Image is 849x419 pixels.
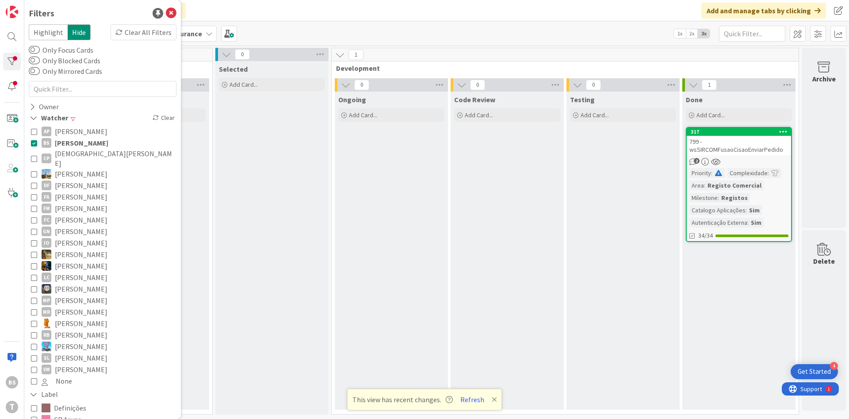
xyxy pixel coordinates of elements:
[42,192,51,202] div: FA
[674,29,686,38] span: 1x
[54,402,86,414] span: Definições
[31,364,174,375] button: VM [PERSON_NAME]
[55,352,107,364] span: [PERSON_NAME]
[55,226,107,237] span: [PERSON_NAME]
[719,26,785,42] input: Quick Filter...
[151,112,176,123] div: Clear
[581,111,609,119] span: Add Card...
[686,29,698,38] span: 2x
[727,168,768,178] div: Complexidade
[55,283,107,295] span: [PERSON_NAME]
[570,95,595,104] span: Testing
[42,154,51,163] div: CP
[55,237,107,249] span: [PERSON_NAME]
[768,168,769,178] span: :
[29,56,40,65] button: Only Blocked Cards
[812,73,836,84] div: Archive
[698,29,710,38] span: 3x
[6,376,18,388] div: BS
[42,284,51,294] img: LS
[29,81,176,97] input: Quick Filter...
[42,227,51,236] div: GN
[348,50,363,60] span: 1
[31,283,174,295] button: LS [PERSON_NAME]
[42,273,51,282] div: LC
[42,250,51,259] img: JC
[19,1,40,12] span: Support
[42,353,51,363] div: SL
[813,256,835,266] div: Delete
[68,24,91,40] span: Hide
[55,149,174,168] span: [DEMOGRAPHIC_DATA][PERSON_NAME]
[691,129,791,135] div: 317
[42,215,51,225] div: FC
[687,128,791,155] div: 317799 - wsSIRCOMFusaoCisaoEnviarPedido
[746,205,747,215] span: :
[454,95,495,104] span: Code Review
[229,81,258,88] span: Add Card...
[338,95,366,104] span: Ongoing
[701,3,826,19] div: Add and manage tabs by clicking
[31,318,174,329] button: RL [PERSON_NAME]
[694,158,700,164] span: 2
[6,401,18,413] div: T
[457,394,487,405] button: Refresh
[352,394,453,405] span: This view has recent changes.
[6,6,18,18] img: Visit kanbanzone.com
[689,168,711,178] div: Priority
[31,375,174,387] button: None
[31,226,174,237] button: GN [PERSON_NAME]
[42,204,51,213] div: FM
[698,231,713,240] span: 34/34
[29,24,68,40] span: Highlight
[55,137,108,149] span: [PERSON_NAME]
[29,7,54,20] div: Filters
[55,329,107,341] span: [PERSON_NAME]
[704,181,705,190] span: :
[29,67,40,76] button: Only Mirrored Cards
[42,127,51,136] div: AP
[718,193,719,203] span: :
[354,80,369,90] span: 0
[711,168,712,178] span: :
[470,80,485,90] span: 0
[31,137,174,149] button: BS [PERSON_NAME]
[705,181,764,190] div: Registo Comercial
[42,181,51,190] div: DF
[46,4,48,11] div: 1
[55,214,107,226] span: [PERSON_NAME]
[31,168,174,180] button: DG [PERSON_NAME]
[31,341,174,352] button: SF [PERSON_NAME]
[31,329,174,341] button: RB [PERSON_NAME]
[465,111,493,119] span: Add Card...
[29,66,102,77] label: Only Mirrored Cards
[55,260,107,272] span: [PERSON_NAME]
[42,307,51,317] div: MR
[719,193,750,203] div: Registos
[689,181,704,190] div: Area
[31,249,174,260] button: JC [PERSON_NAME]
[686,127,792,242] a: 317799 - wsSIRCOMFusaoCisaoEnviarPedidoPriority:Complexidade:Area:Registo ComercialMilestone:Regi...
[791,364,838,379] div: Open Get Started checklist, remaining modules: 4
[586,80,601,90] span: 0
[55,318,107,329] span: [PERSON_NAME]
[689,193,718,203] div: Milestone
[31,272,174,283] button: LC [PERSON_NAME]
[55,364,107,375] span: [PERSON_NAME]
[689,205,746,215] div: Catalogo Aplicações
[31,149,174,168] button: CP [DEMOGRAPHIC_DATA][PERSON_NAME]
[31,260,174,272] button: JC [PERSON_NAME]
[687,136,791,155] div: 799 - wsSIRCOMFusaoCisaoEnviarPedido
[747,218,749,227] span: :
[31,203,174,214] button: FM [PERSON_NAME]
[749,218,764,227] div: Sim
[29,46,40,54] button: Only Focus Cards
[31,295,174,306] button: MP [PERSON_NAME]
[31,214,174,226] button: FC [PERSON_NAME]
[42,261,51,271] img: JC
[686,95,703,104] span: Done
[31,191,174,203] button: FA [PERSON_NAME]
[55,249,107,260] span: [PERSON_NAME]
[29,55,100,66] label: Only Blocked Cards
[42,169,51,179] img: DG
